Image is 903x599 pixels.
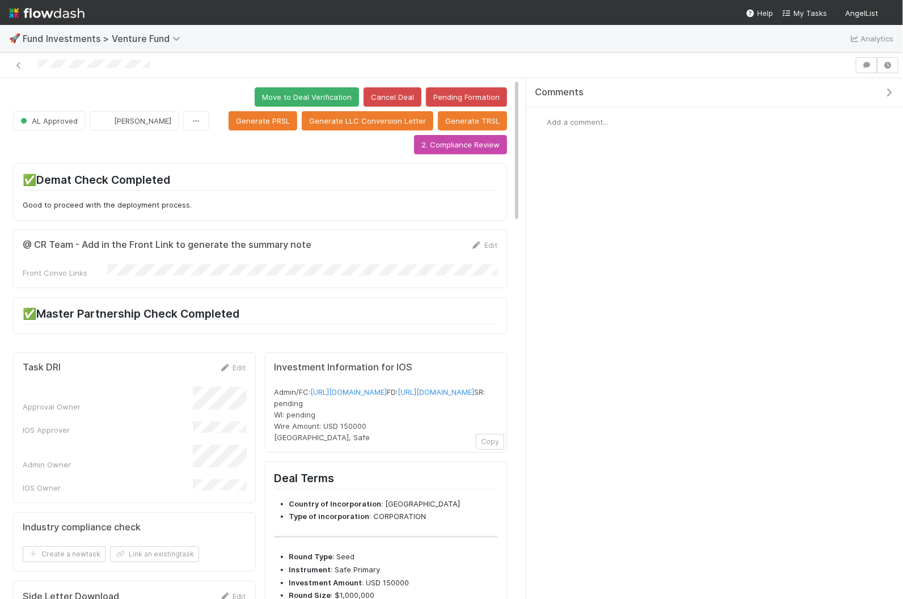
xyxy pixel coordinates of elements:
[23,401,193,412] div: Approval Owner
[289,499,382,508] strong: Country of Incorporation
[9,3,85,23] img: logo-inverted-e16ddd16eac7371096b0.svg
[289,552,333,561] strong: Round Type
[535,87,584,98] span: Comments
[289,551,498,563] li: : Seed
[398,387,475,396] a: [URL][DOMAIN_NAME]
[849,32,894,45] a: Analytics
[23,200,497,211] p: Good to proceed with the deployment process.
[23,239,311,251] h5: @ CR Team - Add in the Front Link to generate the summary note
[438,111,507,130] button: Generate TRSL
[547,117,608,126] span: Add a comment...
[229,111,297,130] button: Generate PRSL
[426,87,507,107] button: Pending Formation
[289,577,498,589] li: : USD 150000
[414,135,507,154] button: 2. Compliance Review
[289,512,370,521] strong: Type of incorporation
[471,241,497,250] a: Edit
[782,7,827,19] a: My Tasks
[23,546,106,562] button: Create a newtask
[289,499,498,510] li: : [GEOGRAPHIC_DATA]
[23,424,193,436] div: IOS Approver
[782,9,827,18] span: My Tasks
[364,87,421,107] button: Cancel Deal
[18,116,78,125] span: AL Approved
[535,116,547,128] img: avatar_eed832e9-978b-43e4-b51e-96e46fa5184b.png
[13,111,85,130] button: AL Approved
[23,362,61,373] h5: Task DRI
[23,173,497,191] h2: ✅Demat Check Completed
[23,33,186,44] span: Fund Investments > Venture Fund
[23,267,108,279] div: Front Convo Links
[90,111,179,130] button: [PERSON_NAME]
[275,362,498,373] h5: Investment Information for IOS
[476,434,504,450] button: Copy
[23,459,193,470] div: Admin Owner
[289,565,331,574] strong: Instrument
[9,33,20,43] span: 🚀
[845,9,878,18] span: AngelList
[114,116,171,125] span: [PERSON_NAME]
[746,7,773,19] div: Help
[99,115,111,126] img: avatar_eed832e9-978b-43e4-b51e-96e46fa5184b.png
[220,363,246,372] a: Edit
[311,387,387,396] a: [URL][DOMAIN_NAME]
[23,522,141,533] h5: Industry compliance check
[110,546,199,562] button: Link an existingtask
[23,482,193,493] div: IOS Owner
[289,578,362,587] strong: Investment Amount
[302,111,433,130] button: Generate LLC Conversion Letter
[275,387,488,442] span: Admin/FC: FD: SR: pending WI: pending Wire Amount: USD 150000 [GEOGRAPHIC_DATA], Safe
[883,8,894,19] img: avatar_eed832e9-978b-43e4-b51e-96e46fa5184b.png
[289,564,498,576] li: : Safe Primary
[289,511,498,522] li: : CORPORATION
[255,87,359,107] button: Move to Deal Verification
[23,307,497,324] h2: ✅Master Partnership Check Completed
[275,471,498,489] h2: Deal Terms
